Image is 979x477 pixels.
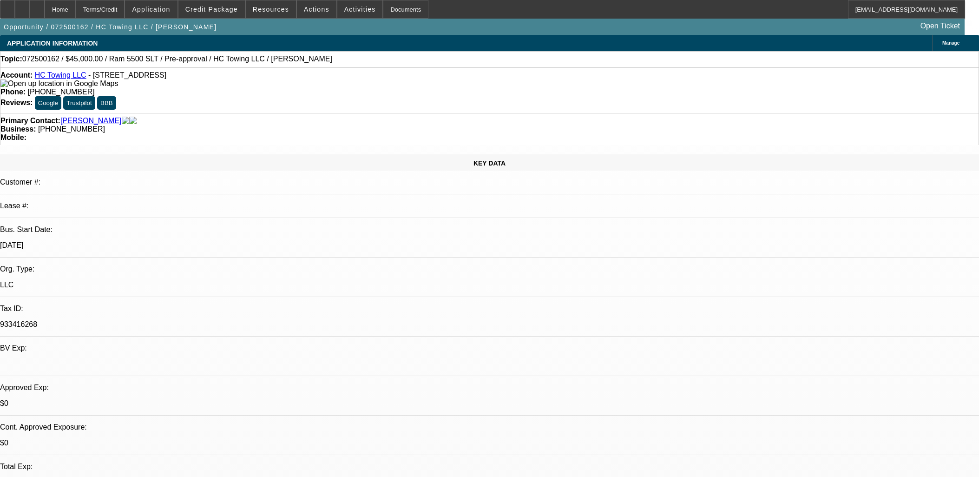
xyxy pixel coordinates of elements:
button: Google [35,96,61,110]
a: HC Towing LLC [35,71,86,79]
strong: Mobile: [0,133,26,141]
span: Activities [344,6,376,13]
button: Trustpilot [63,96,95,110]
a: [PERSON_NAME] [60,117,122,125]
strong: Topic: [0,55,22,63]
img: facebook-icon.png [122,117,129,125]
span: Actions [304,6,329,13]
a: Open Ticket [917,18,964,34]
a: View Google Maps [0,79,118,87]
img: Open up location in Google Maps [0,79,118,88]
strong: Phone: [0,88,26,96]
span: [PHONE_NUMBER] [38,125,105,133]
img: linkedin-icon.png [129,117,137,125]
span: Application [132,6,170,13]
button: Resources [246,0,296,18]
span: 072500162 / $45,000.00 / Ram 5500 SLT / Pre-approval / HC Towing LLC / [PERSON_NAME] [22,55,332,63]
button: Activities [337,0,383,18]
span: Resources [253,6,289,13]
strong: Primary Contact: [0,117,60,125]
span: KEY DATA [473,159,506,167]
span: Opportunity / 072500162 / HC Towing LLC / [PERSON_NAME] [4,23,217,31]
button: BBB [97,96,116,110]
span: - [STREET_ADDRESS] [88,71,166,79]
button: Credit Package [178,0,245,18]
button: Application [125,0,177,18]
strong: Reviews: [0,99,33,106]
strong: Account: [0,71,33,79]
span: Credit Package [185,6,238,13]
strong: Business: [0,125,36,133]
button: Actions [297,0,336,18]
span: APPLICATION INFORMATION [7,40,98,47]
span: Manage [942,40,959,46]
span: [PHONE_NUMBER] [28,88,95,96]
